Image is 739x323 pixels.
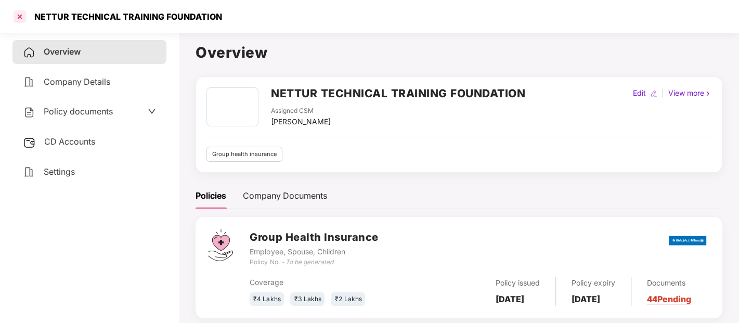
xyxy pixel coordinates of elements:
[250,246,378,257] div: Employee, Spouse, Children
[250,257,378,267] div: Policy No. -
[285,258,333,266] i: To be generated
[572,294,600,304] b: [DATE]
[44,46,81,57] span: Overview
[44,136,95,147] span: CD Accounts
[23,46,35,59] img: svg+xml;base64,PHN2ZyB4bWxucz0iaHR0cDovL3d3dy53My5vcmcvMjAwMC9zdmciIHdpZHRoPSIyNCIgaGVpZ2h0PSIyNC...
[196,41,722,64] h1: Overview
[23,166,35,178] img: svg+xml;base64,PHN2ZyB4bWxucz0iaHR0cDovL3d3dy53My5vcmcvMjAwMC9zdmciIHdpZHRoPSIyNCIgaGVpZ2h0PSIyNC...
[23,136,36,149] img: svg+xml;base64,PHN2ZyB3aWR0aD0iMjUiIGhlaWdodD0iMjQiIHZpZXdCb3g9IjAgMCAyNSAyNCIgZmlsbD0ibm9uZSIgeG...
[28,11,222,22] div: NETTUR TECHNICAL TRAINING FOUNDATION
[496,277,540,289] div: Policy issued
[647,277,691,289] div: Documents
[196,189,226,202] div: Policies
[631,87,648,99] div: Edit
[271,106,331,116] div: Assigned CSM
[250,229,378,246] h3: Group Health Insurance
[148,107,156,115] span: down
[250,277,403,288] div: Coverage
[271,85,525,102] h2: NETTUR TECHNICAL TRAINING FOUNDATION
[208,229,233,261] img: svg+xml;base64,PHN2ZyB4bWxucz0iaHR0cDovL3d3dy53My5vcmcvMjAwMC9zdmciIHdpZHRoPSI0Ny43MTQiIGhlaWdodD...
[23,106,35,119] img: svg+xml;base64,PHN2ZyB4bWxucz0iaHR0cDovL3d3dy53My5vcmcvMjAwMC9zdmciIHdpZHRoPSIyNCIgaGVpZ2h0PSIyNC...
[331,292,365,306] div: ₹2 Lakhs
[44,166,75,177] span: Settings
[23,76,35,88] img: svg+xml;base64,PHN2ZyB4bWxucz0iaHR0cDovL3d3dy53My5vcmcvMjAwMC9zdmciIHdpZHRoPSIyNCIgaGVpZ2h0PSIyNC...
[44,76,110,87] span: Company Details
[572,277,615,289] div: Policy expiry
[659,87,666,99] div: |
[647,294,691,304] a: 44 Pending
[206,147,282,162] div: Group health insurance
[496,294,524,304] b: [DATE]
[271,116,331,127] div: [PERSON_NAME]
[650,90,657,97] img: editIcon
[243,189,327,202] div: Company Documents
[704,90,711,97] img: rightIcon
[290,292,325,306] div: ₹3 Lakhs
[44,106,113,117] span: Policy documents
[669,229,706,252] img: bajaj.png
[250,292,284,306] div: ₹4 Lakhs
[666,87,714,99] div: View more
